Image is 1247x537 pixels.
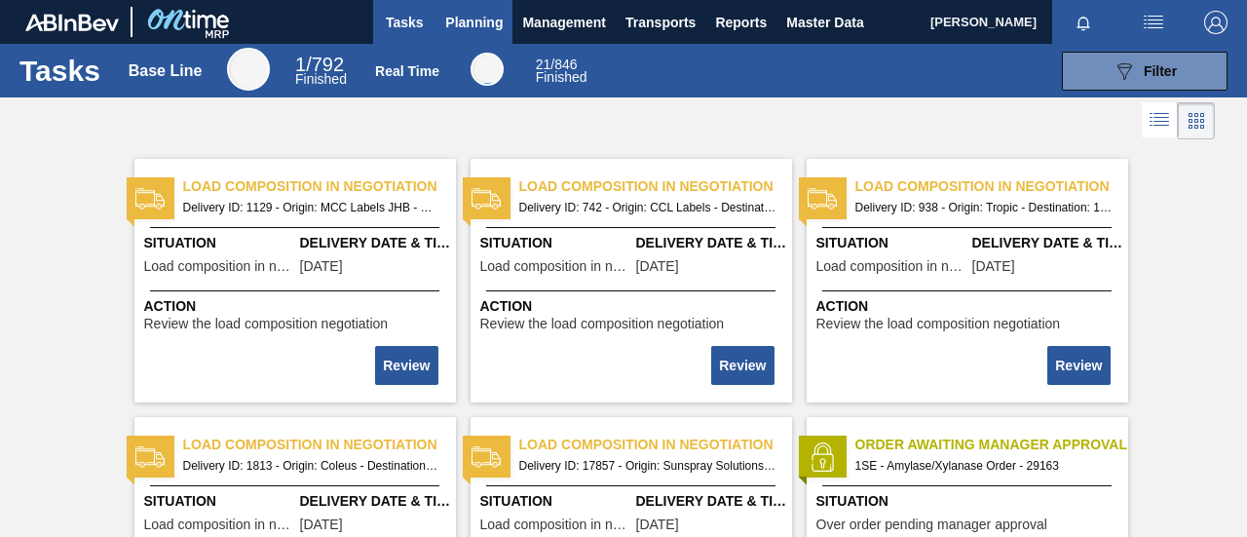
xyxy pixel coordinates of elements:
[135,442,165,472] img: status
[375,63,439,79] div: Real Time
[135,184,165,213] img: status
[816,491,1123,512] span: Situation
[183,197,440,218] span: Delivery ID: 1129 - Origin: MCC Labels JHB - Destination: 1SD
[295,71,347,87] span: Finished
[480,233,631,253] span: Situation
[1142,11,1165,34] img: userActions
[1178,102,1215,139] div: Card Vision
[183,176,456,197] span: Load composition in negotiation
[816,233,967,253] span: Situation
[636,233,787,253] span: Delivery Date & Time
[471,53,504,86] div: Real Time
[816,317,1061,331] span: Review the load composition negotiation
[1049,344,1112,387] div: Complete task: 2184701
[972,233,1123,253] span: Delivery Date & Time
[445,11,503,34] span: Planning
[183,455,440,477] span: Delivery ID: 1813 - Origin: Coleus - Destination: 1SD
[480,518,631,532] span: Load composition in negotiation
[713,344,775,387] div: Complete task: 2184700
[1142,102,1178,139] div: List Vision
[855,435,1128,455] span: Order Awaiting Manager Approval
[129,62,203,80] div: Base Line
[625,11,696,34] span: Transports
[144,491,295,512] span: Situation
[519,435,792,455] span: Load composition in negotiation
[295,57,347,86] div: Base Line
[715,11,767,34] span: Reports
[808,442,837,472] img: status
[536,69,587,85] span: Finished
[855,455,1113,477] span: 1SE - Amylase/Xylanase Order - 29163
[1047,346,1110,385] button: Review
[1204,11,1228,34] img: Logout
[480,491,631,512] span: Situation
[636,259,679,274] span: 01/27/2023,
[144,259,295,274] span: Load composition in negotiation
[375,346,437,385] button: Review
[636,491,787,512] span: Delivery Date & Time
[144,233,295,253] span: Situation
[183,435,456,455] span: Load composition in negotiation
[1144,63,1177,79] span: Filter
[144,317,389,331] span: Review the load composition negotiation
[295,54,306,75] span: 1
[536,57,578,72] span: / 846
[855,197,1113,218] span: Delivery ID: 938 - Origin: Tropic - Destination: 1SD
[300,233,451,253] span: Delivery Date & Time
[300,259,343,274] span: 03/31/2023,
[480,296,787,317] span: Action
[972,259,1015,274] span: 03/13/2023,
[480,317,725,331] span: Review the load composition negotiation
[480,259,631,274] span: Load composition in negotiation
[816,518,1047,532] span: Over order pending manager approval
[144,296,451,317] span: Action
[536,57,551,72] span: 21
[1062,52,1228,91] button: Filter
[519,176,792,197] span: Load composition in negotiation
[519,455,776,477] span: Delivery ID: 17857 - Origin: Sunspray Solutions - Destination: 1SB
[295,54,344,75] span: / 792
[636,518,679,532] span: 08/11/2025,
[472,442,501,472] img: status
[377,344,439,387] div: Complete task: 2184699
[519,197,776,218] span: Delivery ID: 742 - Origin: CCL Labels - Destination: 1SD
[383,11,426,34] span: Tasks
[816,259,967,274] span: Load composition in negotiation
[25,14,119,31] img: TNhmsLtSVTkK8tSr43FrP2fwEKptu5GPRR3wAAAABJRU5ErkJggg==
[19,59,100,82] h1: Tasks
[536,58,587,84] div: Real Time
[786,11,863,34] span: Master Data
[816,296,1123,317] span: Action
[144,518,295,532] span: Load composition in negotiation
[522,11,606,34] span: Management
[472,184,501,213] img: status
[808,184,837,213] img: status
[855,176,1128,197] span: Load composition in negotiation
[227,48,270,91] div: Base Line
[711,346,774,385] button: Review
[1052,9,1115,36] button: Notifications
[300,491,451,512] span: Delivery Date & Time
[300,518,343,532] span: 06/02/2023,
